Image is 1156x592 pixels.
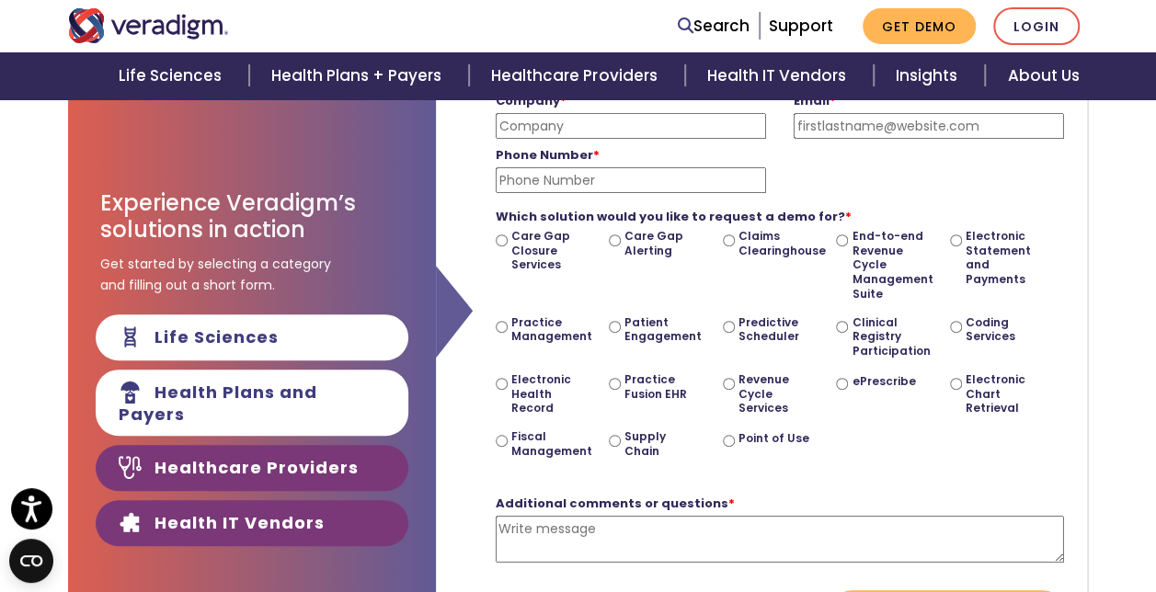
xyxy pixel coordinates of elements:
[511,315,585,344] label: Practice Management
[738,431,809,446] label: Point of Use
[738,229,812,257] label: Claims Clearinghouse
[803,478,1134,570] iframe: Drift Chat Widget
[496,208,852,225] strong: Which solution would you like to request a demo for?
[874,52,985,99] a: Insights
[966,229,1039,286] label: Electronic Statement and Payments
[511,372,585,416] label: Electronic Health Record
[794,113,1064,139] input: firstlastname@website.com
[9,539,53,583] button: Open CMP widget
[496,92,567,109] strong: Company
[469,52,684,99] a: Healthcare Providers
[624,429,698,458] label: Supply Chain
[624,372,698,401] label: Practice Fusion EHR
[496,495,735,512] strong: Additional comments or questions
[100,190,404,244] h3: Experience Veradigm’s solutions in action
[496,146,600,164] strong: Phone Number
[678,14,750,39] a: Search
[624,315,698,344] label: Patient Engagement
[511,229,585,272] label: Care Gap Closure Services
[985,52,1101,99] a: About Us
[993,7,1080,45] a: Login
[249,52,469,99] a: Health Plans + Payers
[852,374,915,389] label: ePrescribe
[68,8,229,43] img: Veradigm logo
[97,52,249,99] a: Life Sciences
[852,229,925,301] label: End-to-end Revenue Cycle Management Suite
[685,52,874,99] a: Health IT Vendors
[738,372,812,416] label: Revenue Cycle Services
[863,8,976,44] a: Get Demo
[966,372,1039,416] label: Electronic Chart Retrieval
[624,229,698,257] label: Care Gap Alerting
[511,429,585,458] label: Fiscal Management
[100,254,331,295] span: Get started by selecting a category and filling out a short form.
[794,92,836,109] strong: Email
[738,315,812,344] label: Predictive Scheduler
[966,315,1039,344] label: Coding Services
[496,167,766,193] input: Phone Number
[496,113,766,139] input: Company
[852,315,925,359] label: Clinical Registry Participation
[769,15,833,37] a: Support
